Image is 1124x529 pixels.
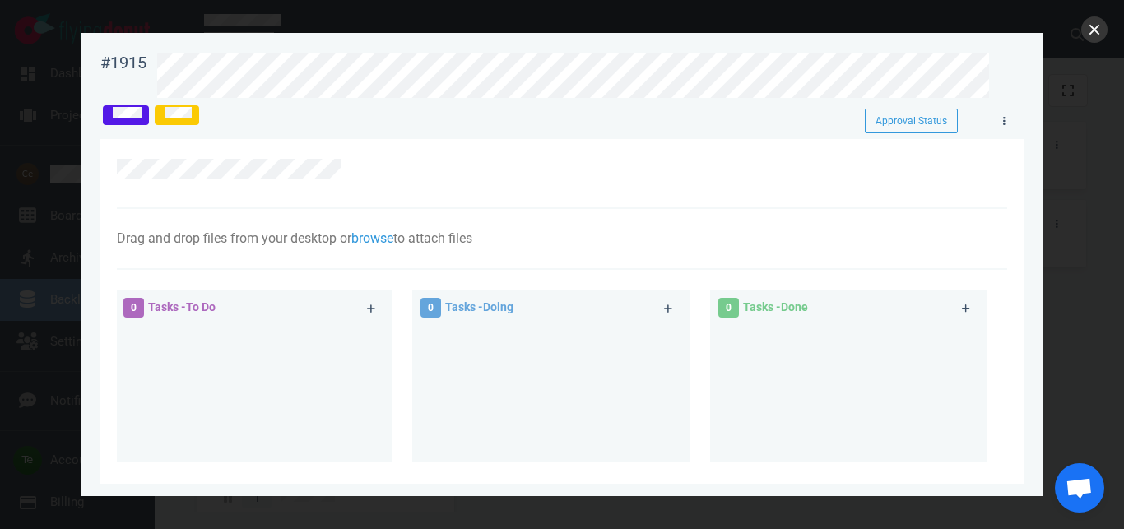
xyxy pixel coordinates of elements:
span: to attach files [393,230,472,246]
span: Tasks - To Do [148,300,216,313]
span: 0 [718,298,739,318]
div: Chat abierto [1055,463,1104,513]
span: Tasks - Doing [445,300,513,313]
button: close [1081,16,1108,43]
span: Drag and drop files from your desktop or [117,230,351,246]
a: browse [351,230,393,246]
span: Tasks - Done [743,300,808,313]
span: 0 [420,298,441,318]
button: Approval Status [865,109,958,133]
div: #1915 [100,53,146,73]
span: 0 [123,298,144,318]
